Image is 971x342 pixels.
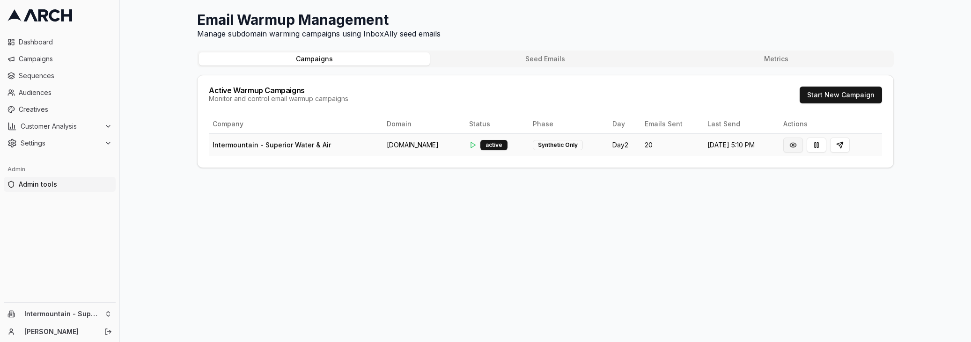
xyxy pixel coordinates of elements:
[661,52,892,65] button: Metrics
[641,115,704,133] th: Emails Sent
[800,87,882,103] button: Start New Campaign
[24,310,101,318] span: Intermountain - Superior Water & Air
[480,140,508,150] div: active
[197,28,894,39] p: Manage subdomain warming campaigns using InboxAlly seed emails
[4,306,116,321] button: Intermountain - Superior Water & Air
[19,71,112,80] span: Sequences
[21,122,101,131] span: Customer Analysis
[209,94,348,103] div: Monitor and control email warmup campaigns
[21,138,101,148] span: Settings
[199,52,430,65] button: Campaigns
[4,68,116,83] a: Sequences
[529,115,609,133] th: Phase
[430,52,661,65] button: Seed Emails
[19,105,112,114] span: Creatives
[19,37,112,47] span: Dashboard
[641,133,704,156] td: 20
[780,115,882,133] th: Actions
[19,180,112,189] span: Admin tools
[4,119,116,134] button: Customer Analysis
[533,140,583,150] div: Synthetic Only
[383,133,465,156] td: [DOMAIN_NAME]
[19,54,112,64] span: Campaigns
[19,88,112,97] span: Audiences
[24,327,94,336] a: [PERSON_NAME]
[4,51,116,66] a: Campaigns
[704,115,780,133] th: Last Send
[4,85,116,100] a: Audiences
[4,35,116,50] a: Dashboard
[609,133,641,156] td: Day 2
[4,136,116,151] button: Settings
[383,115,465,133] th: Domain
[4,162,116,177] div: Admin
[209,115,383,133] th: Company
[209,87,348,94] div: Active Warmup Campaigns
[4,177,116,192] a: Admin tools
[197,11,894,28] h1: Email Warmup Management
[209,133,383,156] td: Intermountain - Superior Water & Air
[465,115,529,133] th: Status
[609,115,641,133] th: Day
[4,102,116,117] a: Creatives
[704,133,780,156] td: [DATE] 5:10 PM
[102,325,115,338] button: Log out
